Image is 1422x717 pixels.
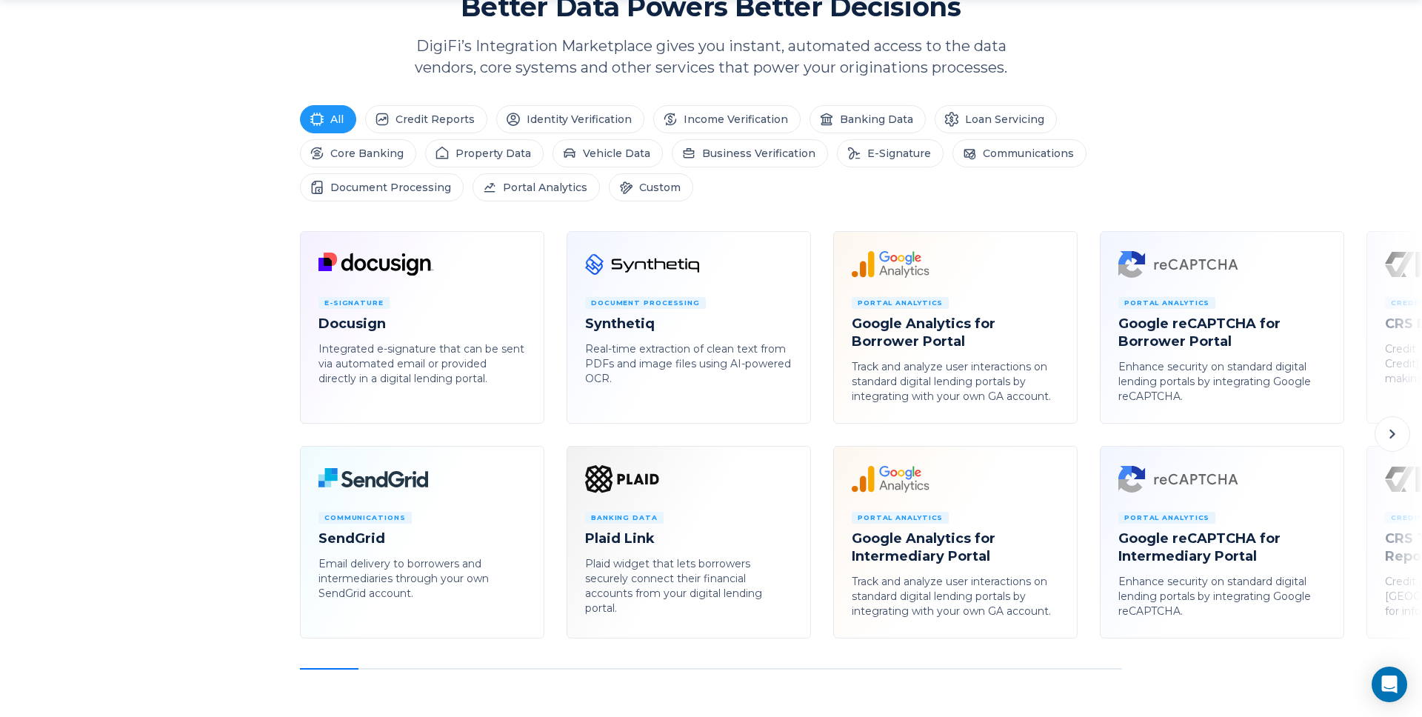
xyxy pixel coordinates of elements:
li: E-Signature [837,139,944,167]
h4: Google reCAPTCHA for Intermediary Portal [1118,530,1326,565]
div: Open Intercom Messenger [1372,667,1407,702]
p: Enhance security on standard digital lending portals by integrating Google reCAPTCHA. [1118,359,1326,404]
span: Portal Analytics [1118,512,1215,524]
p: Email delivery to borrowers and intermediaries through your own SendGrid account. [318,556,526,601]
li: Vehicle Data [553,139,663,167]
span: Document Processing [585,297,706,309]
li: Loan Servicing [935,105,1057,133]
h4: Google reCAPTCHA for Borrower Portal [1118,315,1326,350]
p: Plaid widget that lets borrowers securely connect their financial accounts from your digital lend... [585,556,792,616]
li: Credit Reports [365,105,487,133]
p: Enhance security on standard digital lending portals by integrating Google reCAPTCHA. [1118,574,1326,618]
li: Property Data [425,139,544,167]
li: Banking Data [810,105,926,133]
h4: Plaid Link [585,530,792,547]
li: Communications [952,139,1086,167]
h4: SendGrid [318,530,526,547]
h4: Google Analytics for Intermediary Portal [852,530,1059,565]
p: DigiFi’s Integration Marketplace gives you instant, automated access to the data vendors, core sy... [389,36,1033,79]
span: Banking Data [585,512,664,524]
li: Portal Analytics [473,173,600,201]
li: Core Banking [300,139,416,167]
span: Portal Analytics [852,297,949,309]
li: Document Processing [300,173,464,201]
li: Income Verification [653,105,801,133]
li: Identity Verification [496,105,644,133]
p: Track and analyze user interactions on standard digital lending portals by integrating with your ... [852,359,1059,404]
h4: Google Analytics for Borrower Portal [852,315,1059,350]
li: All [300,105,356,133]
li: Custom [609,173,693,201]
span: Portal Analytics [1118,297,1215,309]
h4: Docusign [318,315,526,333]
span: Communications [318,512,412,524]
li: Business Verification [672,139,828,167]
span: Portal Analytics [852,512,949,524]
h4: Synthetiq [585,315,792,333]
p: Real-time extraction of clean text from PDFs and image files using AI-powered OCR. [585,341,792,386]
p: Track and analyze user interactions on standard digital lending portals by integrating with your ... [852,574,1059,618]
p: Integrated e-signature that can be sent via automated email or provided directly in a digital len... [318,341,526,386]
span: E-Signature [318,297,390,309]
